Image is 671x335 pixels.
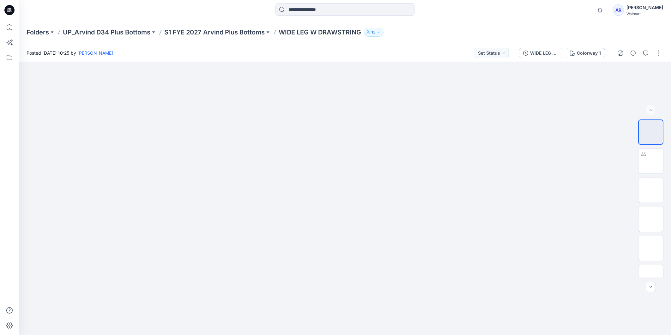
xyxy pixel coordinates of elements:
[372,29,376,36] p: 13
[63,28,150,37] a: UP_Arvind D34 Plus Bottoms
[279,28,361,37] p: WIDE LEG W DRAWSTRING
[164,28,265,37] a: S1 FYE 2027 Arvind Plus Bottoms
[613,4,624,16] div: AR
[626,11,663,16] div: Walmart
[77,50,113,56] a: [PERSON_NAME]
[519,48,563,58] button: WIDE LEG W DRAWSTRING
[27,28,49,37] a: Folders
[626,4,663,11] div: [PERSON_NAME]
[566,48,605,58] button: Colorway 1
[577,50,601,57] div: Colorway 1
[530,50,559,57] div: WIDE LEG W DRAWSTRING
[628,48,638,58] button: Details
[364,28,384,37] button: 13
[27,50,113,56] span: Posted [DATE] 10:25 by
